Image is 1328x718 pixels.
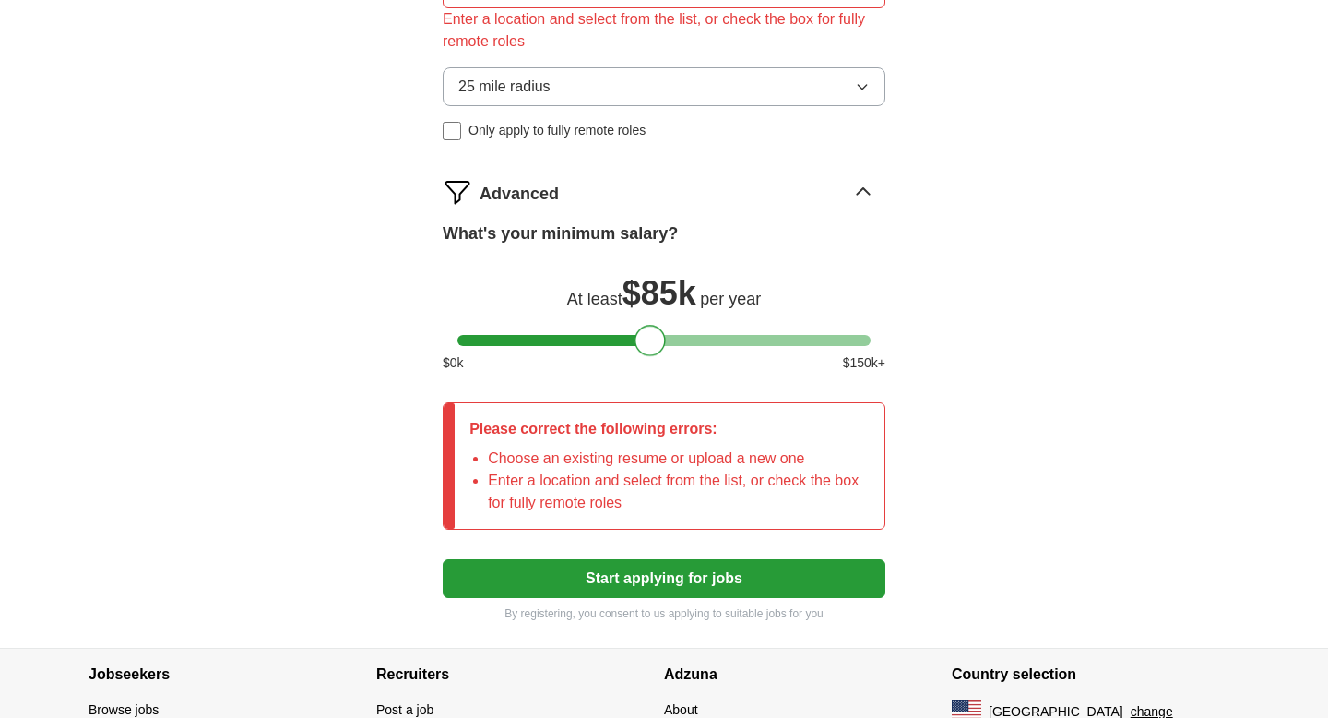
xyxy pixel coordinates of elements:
[443,221,678,246] label: What's your minimum salary?
[952,649,1239,700] h4: Country selection
[443,353,464,373] span: $ 0 k
[567,290,622,308] span: At least
[376,702,433,717] a: Post a job
[443,122,461,140] input: Only apply to fully remote roles
[458,76,551,98] span: 25 mile radius
[700,290,761,308] span: per year
[664,702,698,717] a: About
[443,8,885,53] div: Enter a location and select from the list, or check the box for fully remote roles
[443,67,885,106] button: 25 mile radius
[443,177,472,207] img: filter
[443,559,885,598] button: Start applying for jobs
[469,418,870,440] p: Please correct the following errors:
[89,702,159,717] a: Browse jobs
[488,470,870,514] li: Enter a location and select from the list, or check the box for fully remote roles
[468,121,646,140] span: Only apply to fully remote roles
[622,274,696,312] span: $ 85k
[843,353,885,373] span: $ 150 k+
[443,605,885,622] p: By registering, you consent to us applying to suitable jobs for you
[480,182,559,207] span: Advanced
[488,448,870,470] li: Choose an existing resume or upload a new one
